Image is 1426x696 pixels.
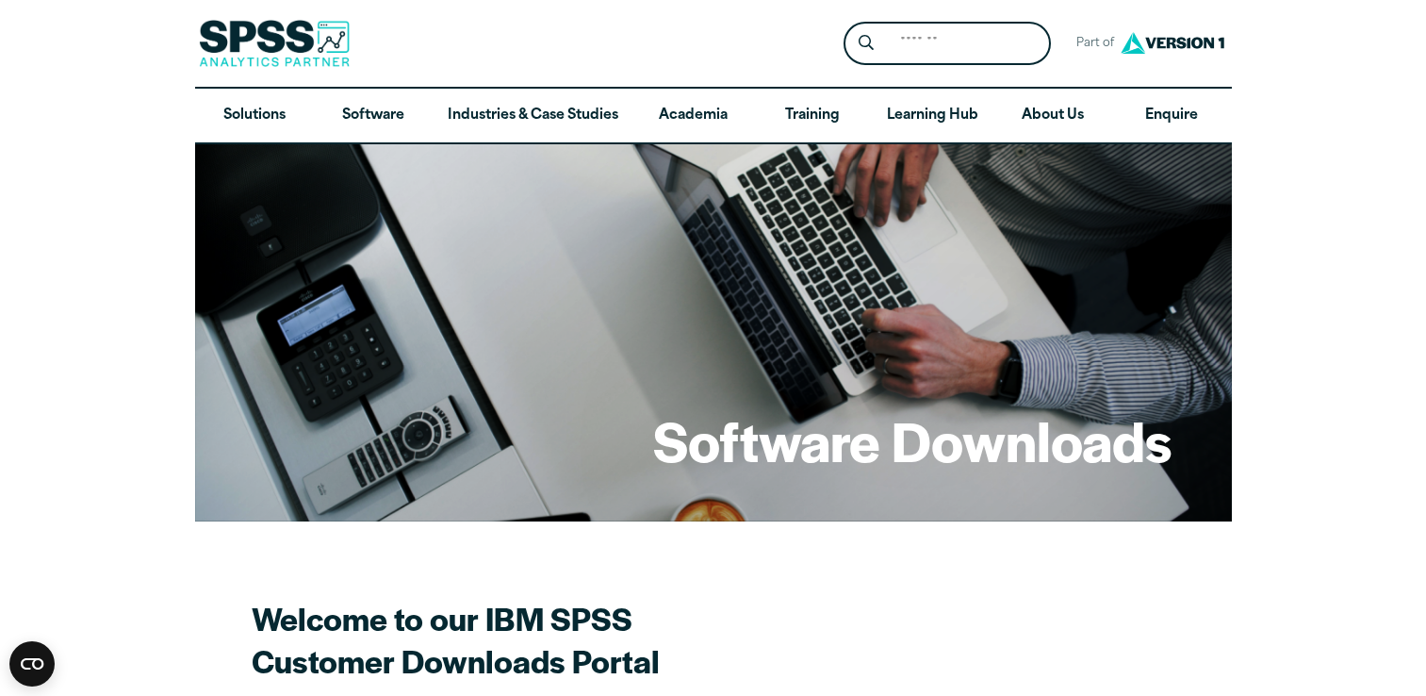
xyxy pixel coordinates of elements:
[844,22,1051,66] form: Site Header Search Form
[859,35,874,51] svg: Search magnifying glass icon
[433,89,633,143] a: Industries & Case Studies
[848,26,883,61] button: Search magnifying glass icon
[1066,30,1116,58] span: Part of
[653,404,1172,477] h1: Software Downloads
[9,641,55,687] button: Open CMP widget
[314,89,433,143] a: Software
[199,20,350,67] img: SPSS Analytics Partner
[195,89,314,143] a: Solutions
[872,89,993,143] a: Learning Hub
[252,597,911,682] h2: Welcome to our IBM SPSS Customer Downloads Portal
[195,89,1232,143] nav: Desktop version of site main menu
[1112,89,1231,143] a: Enquire
[633,89,752,143] a: Academia
[752,89,871,143] a: Training
[993,89,1112,143] a: About Us
[1116,25,1229,60] img: Version1 Logo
